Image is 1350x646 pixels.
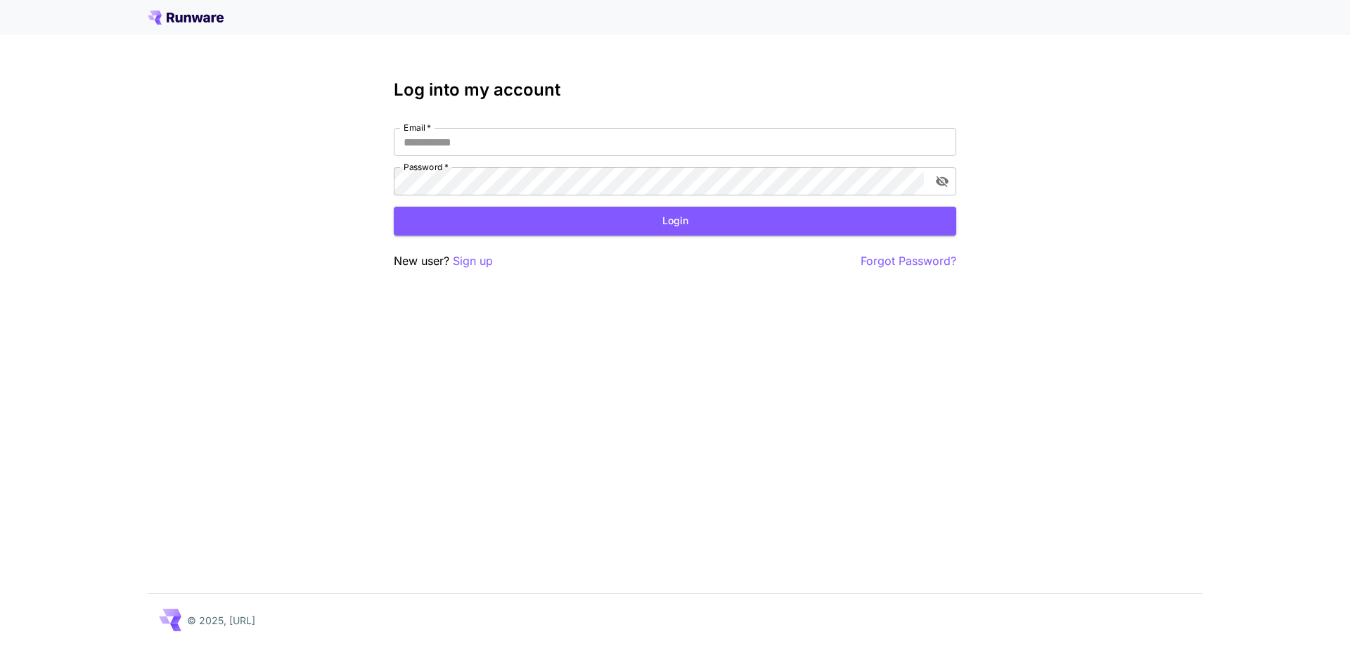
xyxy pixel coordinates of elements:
[930,169,955,194] button: toggle password visibility
[861,252,956,270] button: Forgot Password?
[404,161,449,173] label: Password
[453,252,493,270] button: Sign up
[394,207,956,235] button: Login
[394,80,956,100] h3: Log into my account
[394,252,493,270] p: New user?
[187,613,255,628] p: © 2025, [URL]
[404,122,431,134] label: Email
